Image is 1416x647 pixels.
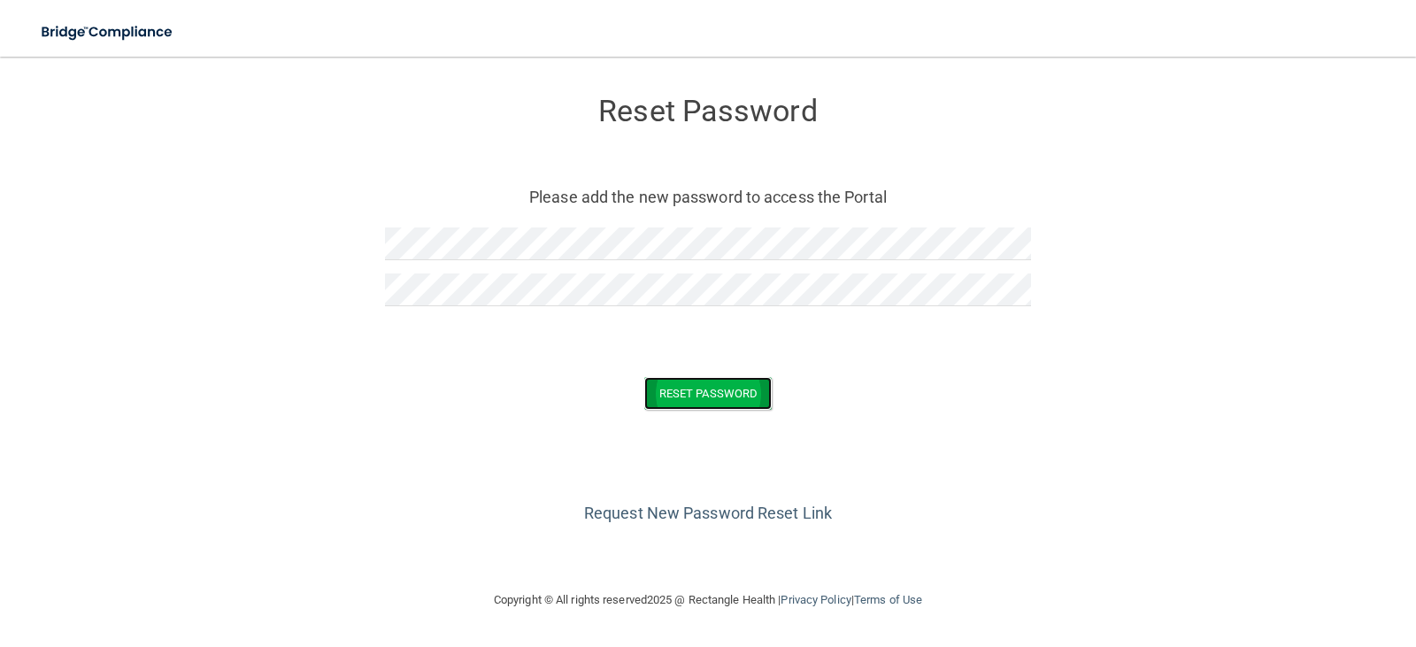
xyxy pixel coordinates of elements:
[27,14,189,50] img: bridge_compliance_login_screen.278c3ca4.svg
[398,182,1018,212] p: Please add the new password to access the Portal
[644,377,772,410] button: Reset Password
[854,593,922,606] a: Terms of Use
[584,504,832,522] a: Request New Password Reset Link
[385,95,1031,127] h3: Reset Password
[781,593,850,606] a: Privacy Policy
[385,572,1031,628] div: Copyright © All rights reserved 2025 @ Rectangle Health | |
